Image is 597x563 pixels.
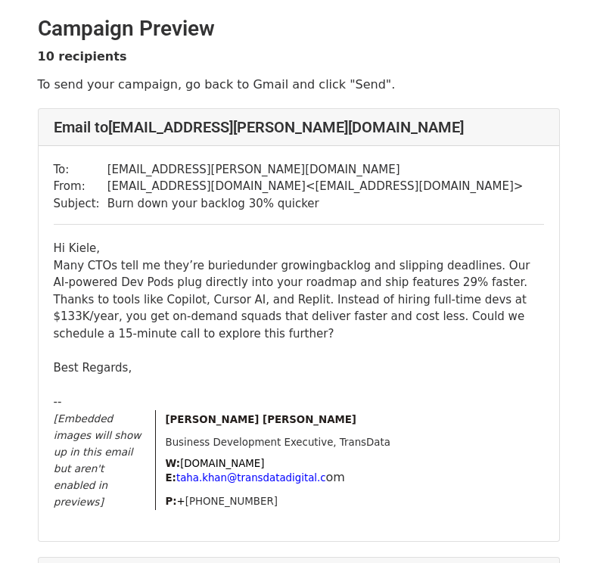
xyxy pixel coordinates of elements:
div: Hi Kiele, [54,240,544,257]
td: To: [54,161,107,179]
td: Burn down your backlog 30% quicker [107,195,524,213]
span: [DOMAIN_NAME] [180,458,264,469]
td: [EMAIL_ADDRESS][DOMAIN_NAME] < [EMAIL_ADDRESS][DOMAIN_NAME] > [107,178,524,195]
span: taha.khan@transdatadigital.c [176,472,326,484]
span: under growing [244,259,327,272]
h2: Campaign Preview [38,16,560,42]
span: [PHONE_NUMBER] [185,496,278,507]
span: + [177,496,185,507]
span: Business Development Executive, TransData [166,437,390,448]
span: W: [166,458,181,469]
td: [EMAIL_ADDRESS][PERSON_NAME][DOMAIN_NAME] [107,161,524,179]
p: To send your campaign, go back to Gmail and click "Send". [38,76,560,92]
td: Subject: [54,195,107,213]
a: + [177,493,185,508]
div: Many CTOs tell me they’re buried backlog and slipping deadlines. Our AI‑powered Dev Pods plug dir... [54,257,544,343]
strong: 10 recipients [38,49,127,64]
span: E: [166,472,176,484]
a: [DOMAIN_NAME] [180,456,264,470]
em: [Embedded images will show up in this email but aren't enabled in previews] [54,412,141,508]
td: From: [54,178,107,195]
span: P: [166,496,177,507]
div: Best Regards, [54,359,544,377]
h4: Email to [EMAIL_ADDRESS][PERSON_NAME][DOMAIN_NAME] [54,118,544,136]
a: taha.khan@transdatadigital.c [176,470,326,484]
span: [PERSON_NAME] [PERSON_NAME] [166,414,356,425]
p: ​ ​ [54,410,146,510]
span: -- [54,395,62,409]
p: om [166,471,544,485]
